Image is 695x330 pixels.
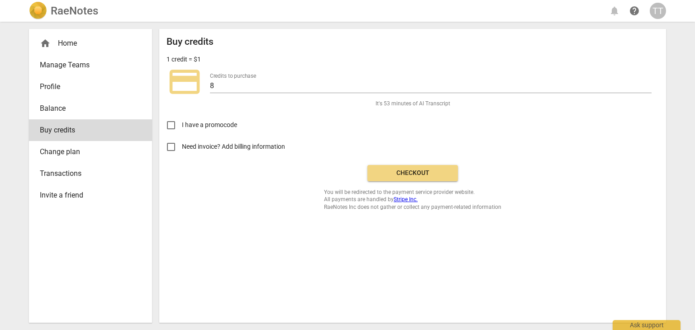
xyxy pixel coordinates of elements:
[29,141,152,163] a: Change plan
[650,3,666,19] button: TT
[29,184,152,206] a: Invite a friend
[629,5,640,16] span: help
[40,60,134,71] span: Manage Teams
[167,64,203,100] span: credit_card
[182,142,286,151] span: Need invoice? Add billing information
[167,55,201,64] p: 1 credit = $1
[40,38,51,49] span: home
[40,125,134,136] span: Buy credits
[29,33,152,54] div: Home
[29,54,152,76] a: Manage Teams
[40,146,134,157] span: Change plan
[29,2,47,20] img: Logo
[375,169,451,178] span: Checkout
[182,120,237,130] span: I have a promocode
[51,5,98,17] h2: RaeNotes
[40,103,134,114] span: Balance
[613,320,681,330] div: Ask support
[376,100,450,108] span: It's 53 minutes of AI Transcript
[29,2,98,20] a: LogoRaeNotes
[29,98,152,119] a: Balance
[40,168,134,179] span: Transactions
[626,3,643,19] a: Help
[210,73,256,79] label: Credits to purchase
[367,165,458,181] button: Checkout
[40,190,134,201] span: Invite a friend
[40,38,134,49] div: Home
[40,81,134,92] span: Profile
[394,196,418,203] a: Stripe Inc.
[167,36,214,47] h2: Buy credits
[324,189,501,211] span: You will be redirected to the payment service provider website. All payments are handled by RaeNo...
[29,76,152,98] a: Profile
[29,163,152,184] a: Transactions
[29,119,152,141] a: Buy credits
